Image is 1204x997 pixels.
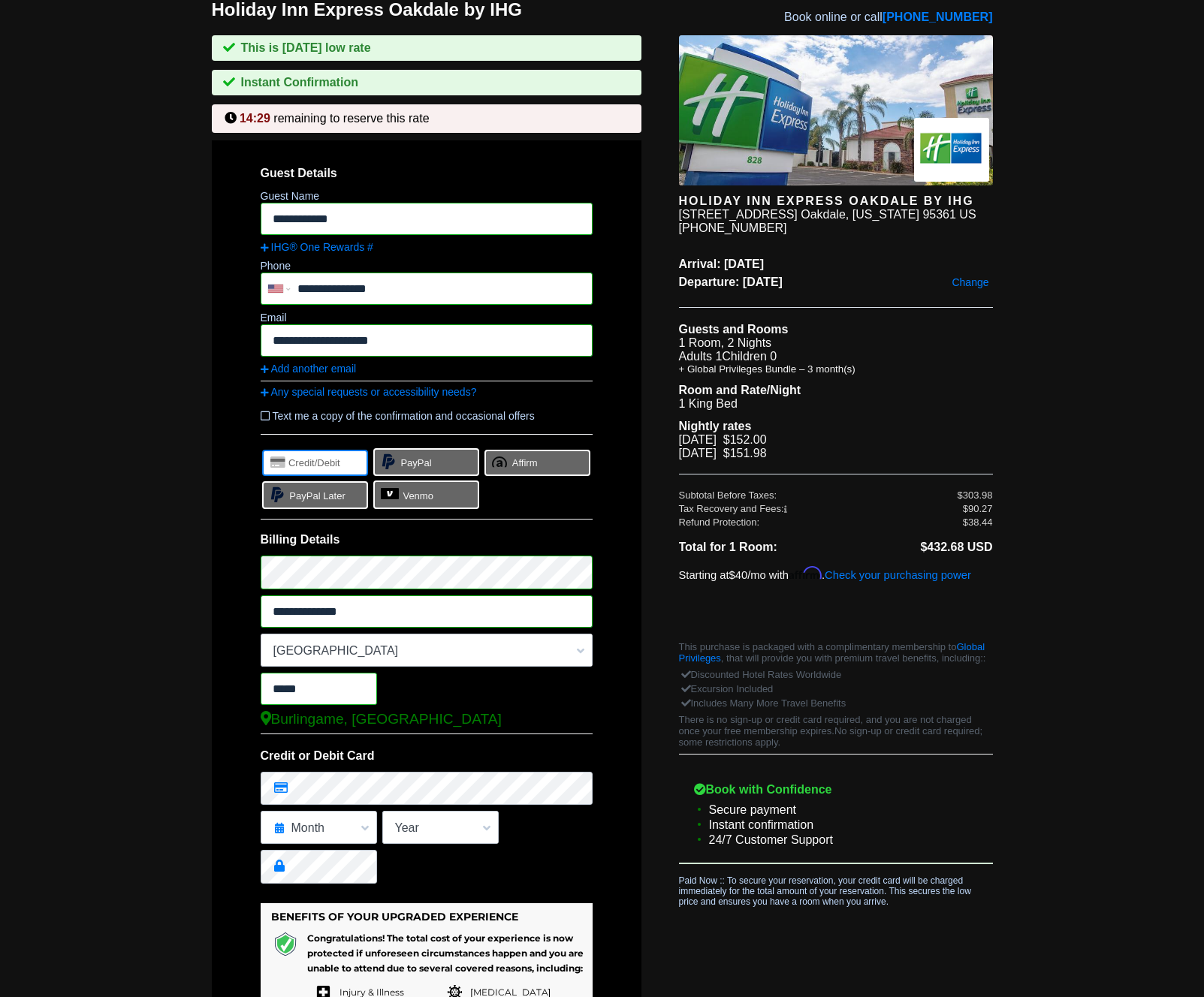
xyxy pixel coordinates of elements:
[679,258,993,271] span: Arrival: [DATE]
[261,533,593,547] span: Billing Details
[679,433,767,446] span: [DATE] $152.00
[948,273,992,292] a: Change
[679,350,993,363] li: Adults 1
[261,167,593,180] span: Guest Details
[679,336,993,350] li: 1 Room, 2 Nights
[261,386,593,398] a: Any special requests or accessibility needs?
[261,260,291,272] label: Phone
[958,489,993,501] div: $303.98
[729,569,748,581] span: $40
[963,503,993,514] div: $90.27
[679,323,789,336] b: Guests and Rooms
[403,490,433,502] span: Venmo
[679,503,958,514] div: Tax Recovery and Fees:
[679,276,993,289] span: Departure: [DATE]
[801,208,849,221] span: Oakdale,
[679,595,993,610] iframe: PayPal Message 1
[694,833,978,848] li: 24/7 Customer Support
[694,783,978,797] b: Book with Confidence
[273,112,429,125] span: remaining to reserve this rate
[261,815,376,841] span: Month
[261,312,287,324] label: Email
[836,538,993,557] li: $432.68 USD
[261,638,592,664] span: [GEOGRAPHIC_DATA]
[679,221,993,235] div: [PHONE_NUMBER]
[679,208,798,221] div: [STREET_ADDRESS]
[679,538,836,557] li: Total for 1 Room:
[679,875,971,907] span: Paid Now :: To secure your reservation, your credit card will be charged immediately for the tota...
[722,350,777,363] span: Children 0
[914,118,989,182] img: Brand logo for Holiday Inn Express Oakdale by IHG
[963,517,993,528] div: $38.44
[789,566,822,580] span: Affirm
[261,404,593,428] label: Text me a copy of the confirmation and occasional offers
[922,208,956,221] span: 95361
[679,384,801,396] b: Room and Rate/Night
[383,815,498,841] span: Year
[261,363,593,375] a: Add another email
[683,682,989,696] div: Excursion Included
[694,818,978,833] li: Instant confirmation
[679,35,993,185] img: hotel image
[400,457,431,468] span: PayPal
[381,488,399,499] img: venmo-logo.svg
[679,397,993,411] li: 1 King Bed
[679,194,993,208] div: Holiday Inn Express Oakdale by IHG
[679,447,767,459] span: [DATE] $151.98
[679,641,993,664] p: This purchase is packaged with a complimentary membership to , that will provide you with premium...
[679,517,963,528] div: Refund Protection:
[683,667,989,682] div: Discounted Hotel Rates Worldwide
[959,208,976,221] span: US
[240,112,270,125] span: 14:29
[694,803,978,818] li: Secure payment
[289,490,345,502] span: PayPal Later
[679,725,983,748] span: No sign-up or credit card required; some restrictions apply.
[679,420,752,432] b: Nightly rates
[212,35,641,61] div: This is [DATE] low rate
[679,566,993,581] p: Starting at /mo with .
[261,749,375,762] span: Credit or Debit Card
[679,489,958,501] div: Subtotal Before Taxes:
[679,363,993,375] li: + Global Privileges Bundle – 3 month(s)
[883,11,993,23] a: [PHONE_NUMBER]
[784,11,992,24] span: Book online or call
[261,241,593,253] a: IHG® One Rewards #
[288,457,340,468] span: Credit/Debit
[261,190,320,202] label: Guest Name
[679,641,985,664] a: Global Privileges
[825,569,971,581] a: Check your purchasing power - Learn more about Affirm Financing (opens in modal)
[852,208,919,221] span: [US_STATE]
[683,696,989,710] div: Includes Many More Travel Benefits
[212,70,641,95] div: Instant Confirmation
[261,711,593,727] div: Burlingame, [GEOGRAPHIC_DATA]
[492,456,510,467] span: affirm
[262,274,294,303] div: United States: +1
[512,457,538,468] span: Affirm
[679,714,993,748] p: There is no sign-up or credit card required, and you are not charged once your free membership ex...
